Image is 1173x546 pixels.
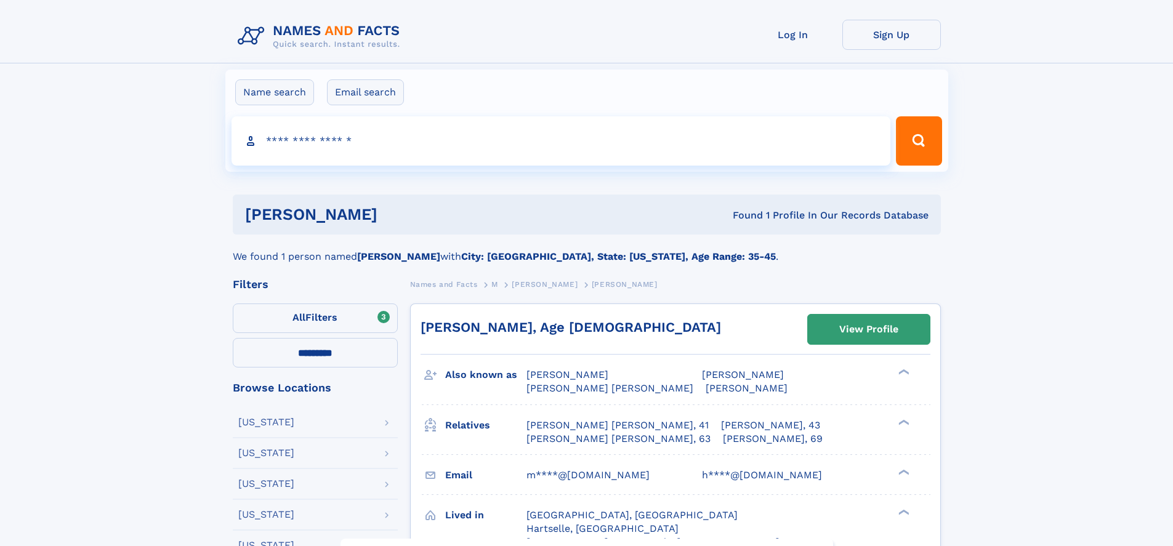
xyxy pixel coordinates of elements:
[526,382,693,394] span: [PERSON_NAME] [PERSON_NAME]
[839,315,898,343] div: View Profile
[357,251,440,262] b: [PERSON_NAME]
[526,419,709,432] a: [PERSON_NAME] [PERSON_NAME], 41
[445,505,526,526] h3: Lived in
[706,382,788,394] span: [PERSON_NAME]
[233,279,398,290] div: Filters
[245,207,555,222] h1: [PERSON_NAME]
[702,369,784,380] span: [PERSON_NAME]
[461,251,776,262] b: City: [GEOGRAPHIC_DATA], State: [US_STATE], Age Range: 35-45
[233,382,398,393] div: Browse Locations
[555,209,929,222] div: Found 1 Profile In Our Records Database
[238,479,294,489] div: [US_STATE]
[895,468,910,476] div: ❯
[842,20,941,50] a: Sign Up
[445,364,526,385] h3: Also known as
[526,509,738,521] span: [GEOGRAPHIC_DATA], [GEOGRAPHIC_DATA]
[238,510,294,520] div: [US_STATE]
[526,523,679,534] span: Hartselle, [GEOGRAPHIC_DATA]
[292,311,305,323] span: All
[592,280,658,289] span: [PERSON_NAME]
[410,276,478,292] a: Names and Facts
[896,116,941,166] button: Search Button
[238,417,294,427] div: [US_STATE]
[895,508,910,516] div: ❯
[238,448,294,458] div: [US_STATE]
[233,235,941,264] div: We found 1 person named with .
[327,79,404,105] label: Email search
[232,116,891,166] input: search input
[512,280,578,289] span: [PERSON_NAME]
[421,319,721,335] a: [PERSON_NAME], Age [DEMOGRAPHIC_DATA]
[526,432,711,446] a: [PERSON_NAME] [PERSON_NAME], 63
[445,415,526,436] h3: Relatives
[491,276,498,292] a: M
[744,20,842,50] a: Log In
[445,465,526,486] h3: Email
[512,276,578,292] a: [PERSON_NAME]
[723,432,823,446] a: [PERSON_NAME], 69
[233,303,398,333] label: Filters
[233,20,410,53] img: Logo Names and Facts
[895,368,910,376] div: ❯
[526,369,608,380] span: [PERSON_NAME]
[721,419,820,432] a: [PERSON_NAME], 43
[895,418,910,426] div: ❯
[235,79,314,105] label: Name search
[491,280,498,289] span: M
[808,315,930,344] a: View Profile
